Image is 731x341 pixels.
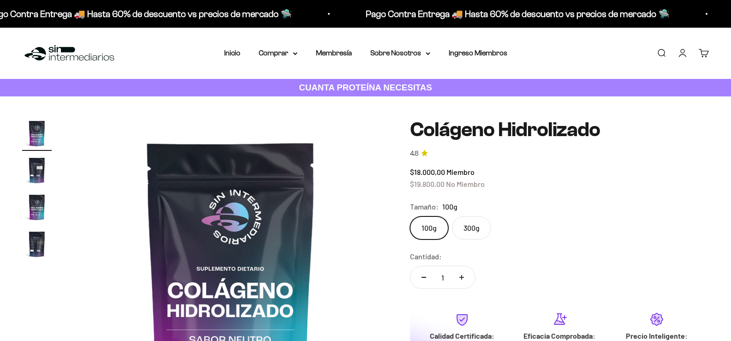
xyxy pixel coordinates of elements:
a: Ingreso Miembros [449,49,507,57]
img: Colágeno Hidrolizado [22,156,52,185]
img: Colágeno Hidrolizado [22,229,52,259]
span: Miembro [446,168,475,176]
legend: Tamaño: [410,201,439,213]
button: Ir al artículo 3 [22,192,52,225]
button: Ir al artículo 1 [22,119,52,151]
span: No Miembro [446,179,485,188]
img: Colágeno Hidrolizado [22,119,52,148]
a: Membresía [316,49,352,57]
h1: Colágeno Hidrolizado [410,119,709,141]
summary: Comprar [259,47,297,59]
strong: Eficacia Comprobada: [523,331,595,340]
a: 4.84.8 de 5.0 estrellas [410,149,709,159]
span: 100g [442,201,458,213]
label: Cantidad: [410,251,442,263]
span: 4.8 [410,149,418,159]
a: Inicio [224,49,240,57]
strong: Calidad Certificada: [430,331,494,340]
strong: Precio Inteligente: [626,331,688,340]
img: Colágeno Hidrolizado [22,192,52,222]
span: $18.000,00 [410,168,445,176]
button: Aumentar cantidad [448,266,475,288]
button: Reducir cantidad [410,266,437,288]
strong: CUANTA PROTEÍNA NECESITAS [299,83,432,92]
summary: Sobre Nosotros [370,47,430,59]
button: Ir al artículo 4 [22,229,52,262]
p: Pago Contra Entrega 🚚 Hasta 60% de descuento vs precios de mercado 🛸 [366,6,670,21]
span: $19.800,00 [410,179,445,188]
button: Ir al artículo 2 [22,156,52,188]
